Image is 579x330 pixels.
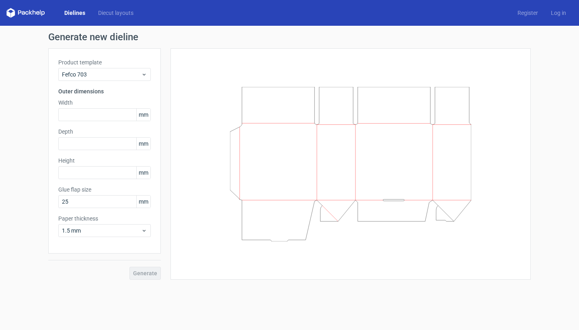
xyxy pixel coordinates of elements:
[58,214,151,223] label: Paper thickness
[58,157,151,165] label: Height
[136,109,150,121] span: mm
[62,70,141,78] span: Fefco 703
[92,9,140,17] a: Diecut layouts
[136,196,150,208] span: mm
[58,128,151,136] label: Depth
[58,186,151,194] label: Glue flap size
[58,9,92,17] a: Dielines
[62,227,141,235] span: 1.5 mm
[544,9,573,17] a: Log in
[136,138,150,150] span: mm
[58,87,151,95] h3: Outer dimensions
[136,167,150,179] span: mm
[511,9,544,17] a: Register
[48,32,531,42] h1: Generate new dieline
[58,58,151,66] label: Product template
[58,99,151,107] label: Width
